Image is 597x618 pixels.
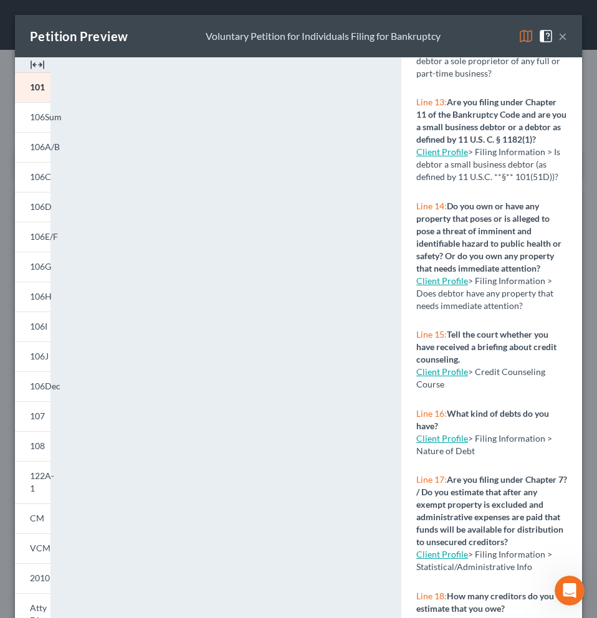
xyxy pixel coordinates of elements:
span: 101 [30,82,45,92]
button: Help [166,389,249,439]
div: Close [219,5,241,27]
div: [PERSON_NAME] [44,102,117,115]
span: 106A/B [30,141,60,152]
a: 122A-1 [15,461,50,503]
strong: What kind of debts do you have? [416,408,549,431]
div: • 11h ago [119,56,160,69]
span: 108 [30,440,45,451]
span: > Filing Information > Does debtor have any property that needs immediate attention? [416,275,553,311]
a: 106Sum [15,102,50,132]
div: • 11h ago [119,102,160,115]
a: 106H [15,282,50,311]
span: Line 18: [416,591,447,601]
span: 107 [30,411,45,421]
span: Line 13: [416,97,447,107]
a: 106E/F [15,222,50,252]
span: 106I [30,321,47,331]
a: Client Profile [416,433,468,444]
span: 106E/F [30,231,58,242]
span: > Filing Information > Statistical/Administrative Info [416,549,552,572]
span: 106D [30,201,52,212]
span: 106Sum [30,112,62,122]
a: 106D [15,192,50,222]
iframe: Intercom live chat [555,576,585,606]
span: 106J [30,351,49,361]
a: Client Profile [416,146,468,157]
span: > Credit Counseling Course [416,366,545,389]
a: 108 [15,431,50,461]
a: 107 [15,401,50,431]
span: Home [29,420,54,429]
button: Messages [83,389,166,439]
div: [PERSON_NAME] [44,56,117,69]
div: Voluntary Petition for Individuals Filing for Bankruptcy [206,29,441,44]
a: Client Profile [416,549,468,559]
strong: How many creditors do you estimate that you owe? [416,591,554,614]
a: 106G [15,252,50,282]
strong: Do you own or have any property that poses or is alleged to pose a threat of imminent and identif... [416,201,561,273]
span: Line 14: [416,201,447,211]
div: • 11h ago [119,148,160,161]
span: Help [198,420,217,429]
a: 101 [15,72,50,102]
a: 106C [15,162,50,192]
img: expand-e0f6d898513216a626fdd78e52531dac95497ffd26381d4c15ee2fc46db09dca.svg [30,57,45,72]
span: VCM [30,543,50,553]
span: Line 16: [416,408,447,419]
div: [PERSON_NAME] [44,148,117,161]
a: 106Dec [15,371,50,401]
span: 106Dec [30,381,60,391]
span: 2010 [30,573,50,583]
span: Line 15: [416,329,447,340]
span: 106H [30,291,52,302]
span: 106G [30,261,51,272]
h1: Messages [92,6,160,27]
span: > Filing Information > Nature of Debt [416,433,552,456]
img: Profile image for Katie [14,44,39,69]
strong: Are you filing under Chapter 11 of the Bankruptcy Code and are you a small business debtor or a d... [416,97,566,145]
span: > Debtor Profile > Is debtor a sole proprietor of any full or part-time business? [416,43,560,78]
a: Client Profile [416,366,468,377]
button: Send us a message [57,351,192,376]
img: Profile image for Emma [14,90,39,115]
a: 106I [15,311,50,341]
strong: Tell the court whether you have received a briefing about credit counseling. [416,329,556,364]
strong: Are you filing under Chapter 7? / Do you estimate that after any exempt property is excluded and ... [416,474,567,547]
span: 122A-1 [30,470,54,493]
span: 106C [30,171,51,182]
a: CM [15,503,50,533]
a: 106J [15,341,50,371]
span: > Filing Information > Is debtor a small business debtor (as defined by 11 U.S.C. **§** 101(51D))? [416,146,560,182]
img: help-close-5ba153eb36485ed6c1ea00a893f15db1cb9b99d6cae46e1a8edb6c62d00a1a76.svg [538,29,553,44]
span: Messages [100,420,148,429]
div: Petition Preview [30,27,128,45]
span: CM [30,513,44,523]
a: Client Profile [416,275,468,286]
img: map-eea8200ae884c6f1103ae1953ef3d486a96c86aabb227e865a55264e3737af1f.svg [518,29,533,44]
a: VCM [15,533,50,563]
span: Line 17: [416,474,447,485]
img: Profile image for Lindsey [14,136,39,161]
button: × [558,29,567,44]
a: 106A/B [15,132,50,162]
a: 2010 [15,563,50,593]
